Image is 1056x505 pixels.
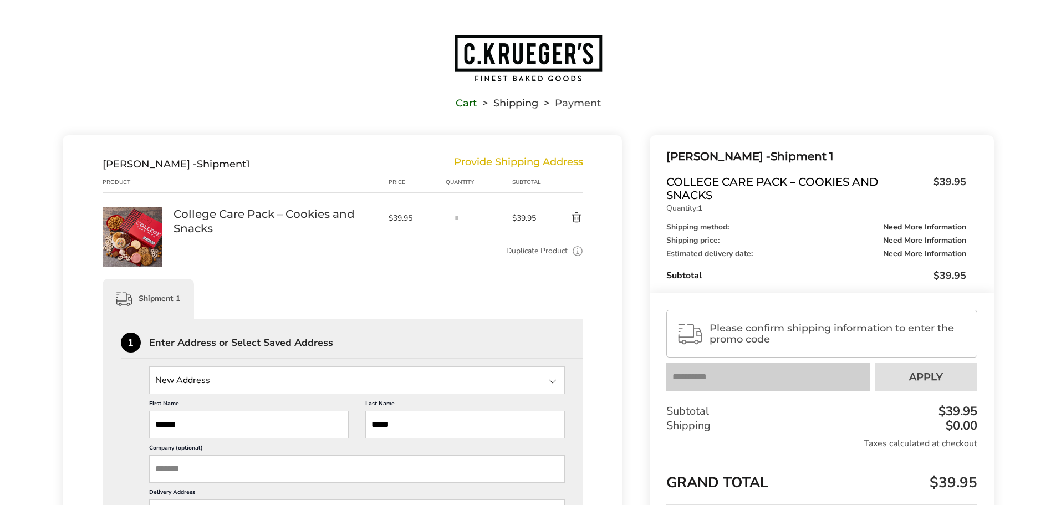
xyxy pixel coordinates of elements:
span: Please confirm shipping information to enter the promo code [710,323,967,345]
div: Taxes calculated at checkout [666,437,977,450]
a: College Care Pack – Cookies and Snacks [103,206,162,217]
span: $39.95 [928,175,966,199]
input: Last Name [365,411,565,438]
span: Need More Information [883,250,966,258]
p: Quantity: [666,205,966,212]
div: Subtotal [512,178,544,187]
input: Company [149,455,565,483]
strong: 1 [698,203,702,213]
span: [PERSON_NAME] - [666,150,771,163]
span: $39.95 [389,213,441,223]
input: Quantity input [446,207,468,229]
div: GRAND TOTAL [666,460,977,496]
span: Need More Information [883,223,966,231]
label: Company (optional) [149,444,565,455]
button: Apply [875,363,977,391]
a: Cart [456,99,477,107]
input: First Name [149,411,349,438]
button: Delete product [544,211,583,225]
div: Shipment [103,158,250,170]
div: Subtotal [666,404,977,419]
div: Shipment 1 [666,147,966,166]
div: Provide Shipping Address [454,158,583,170]
input: State [149,366,565,394]
div: Shipping price: [666,237,966,244]
label: Last Name [365,400,565,411]
span: College Care Pack – Cookies and Snacks [666,175,927,202]
a: College Care Pack – Cookies and Snacks$39.95 [666,175,966,202]
img: College Care Pack – Cookies and Snacks [103,207,162,267]
div: 1 [121,333,141,353]
span: [PERSON_NAME] - [103,158,197,170]
div: Estimated delivery date: [666,250,966,258]
div: $0.00 [943,420,977,432]
a: College Care Pack – Cookies and Snacks [174,207,377,236]
div: Enter Address or Select Saved Address [149,338,584,348]
li: Shipping [477,99,538,107]
label: First Name [149,400,349,411]
div: $39.95 [936,405,977,417]
div: Shipping method: [666,223,966,231]
div: Shipment 1 [103,279,194,319]
span: $39.95 [927,473,977,492]
div: Quantity [446,178,512,187]
span: Payment [555,99,601,107]
span: $39.95 [512,213,544,223]
a: Go to home page [63,34,994,83]
a: Duplicate Product [506,245,568,257]
img: C.KRUEGER'S [453,34,603,83]
span: Apply [909,372,943,382]
div: Subtotal [666,269,966,282]
div: Product [103,178,174,187]
span: $39.95 [933,269,966,282]
span: Need More Information [883,237,966,244]
label: Delivery Address [149,488,565,499]
div: Shipping [666,419,977,433]
span: 1 [246,158,250,170]
div: Price [389,178,446,187]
